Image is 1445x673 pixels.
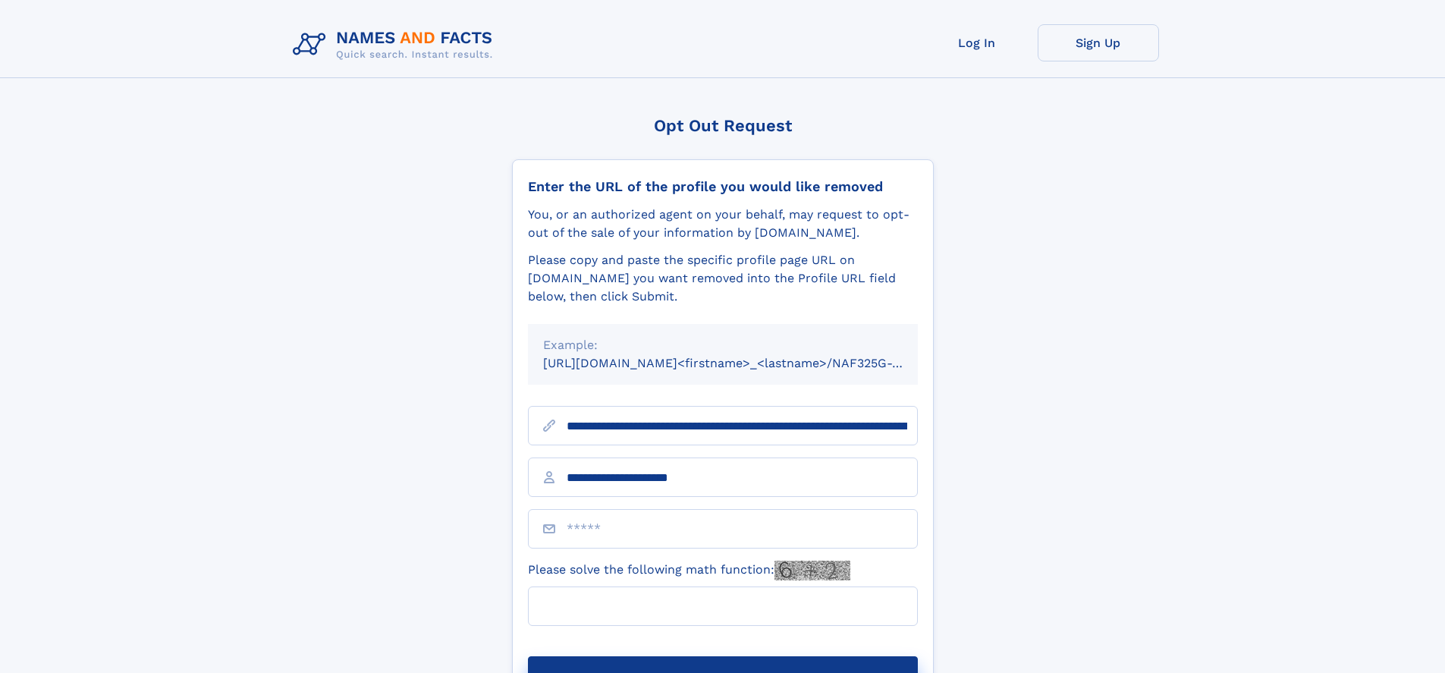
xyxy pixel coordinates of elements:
[528,206,918,242] div: You, or an authorized agent on your behalf, may request to opt-out of the sale of your informatio...
[543,356,947,370] small: [URL][DOMAIN_NAME]<firstname>_<lastname>/NAF325G-xxxxxxxx
[528,178,918,195] div: Enter the URL of the profile you would like removed
[1038,24,1159,61] a: Sign Up
[528,251,918,306] div: Please copy and paste the specific profile page URL on [DOMAIN_NAME] you want removed into the Pr...
[512,116,934,135] div: Opt Out Request
[543,336,903,354] div: Example:
[287,24,505,65] img: Logo Names and Facts
[916,24,1038,61] a: Log In
[528,561,850,580] label: Please solve the following math function:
